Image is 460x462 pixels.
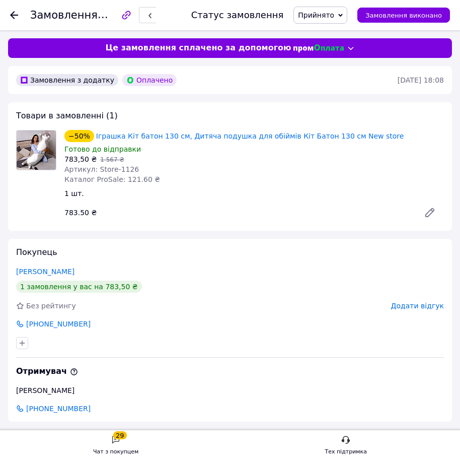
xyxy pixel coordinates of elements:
span: Додати відгук [391,302,444,310]
span: Без рейтингу [26,302,76,310]
span: Отримувач [16,366,78,376]
span: Артикул: Store-1126 [64,165,139,173]
div: 783.50 ₴ [60,206,412,220]
div: 1 шт. [60,186,448,201]
span: Замовлення [30,9,98,21]
a: [PHONE_NUMBER] [15,319,92,329]
span: Каталог ProSale: 121.60 ₴ [64,175,160,183]
div: 29 [113,431,127,439]
span: Готово до відправки [64,145,141,153]
div: 1 замовлення у вас на 783,50 ₴ [16,281,142,293]
div: Замовлення з додатку [16,74,118,86]
div: [PERSON_NAME] [16,385,444,395]
time: [DATE] 18:08 [398,76,444,84]
div: Чат з покупцем [93,447,138,457]
a: [PHONE_NUMBER] [15,404,92,414]
span: Товари в замовленні (1) [16,111,118,120]
span: [PHONE_NUMBER] [25,404,92,414]
span: 783,50 ₴ [64,155,97,163]
div: Статус замовлення [191,10,284,20]
div: Оплачено [122,74,177,86]
a: Редагувати [416,203,444,223]
div: −50% [64,130,94,142]
div: Тех підтримка [325,447,367,457]
button: Замовлення виконано [357,8,450,23]
a: [PERSON_NAME] [16,268,74,276]
span: Покупець [16,247,57,257]
span: Замовлення виконано [365,12,442,19]
span: 1 567 ₴ [100,156,124,163]
span: Прийнято [298,11,334,19]
span: Це замовлення сплачено за допомогою [105,42,291,54]
div: Повернутися назад [10,10,18,20]
img: Іграшка Кіт батон 130 см, Дитяча подушка для обіймів Кіт Батон 130 см New store [17,130,56,170]
span: [PHONE_NUMBER] [25,319,92,329]
a: Іграшка Кіт батон 130 см, Дитяча подушка для обіймів Кіт Батон 130 см New store [96,132,404,140]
